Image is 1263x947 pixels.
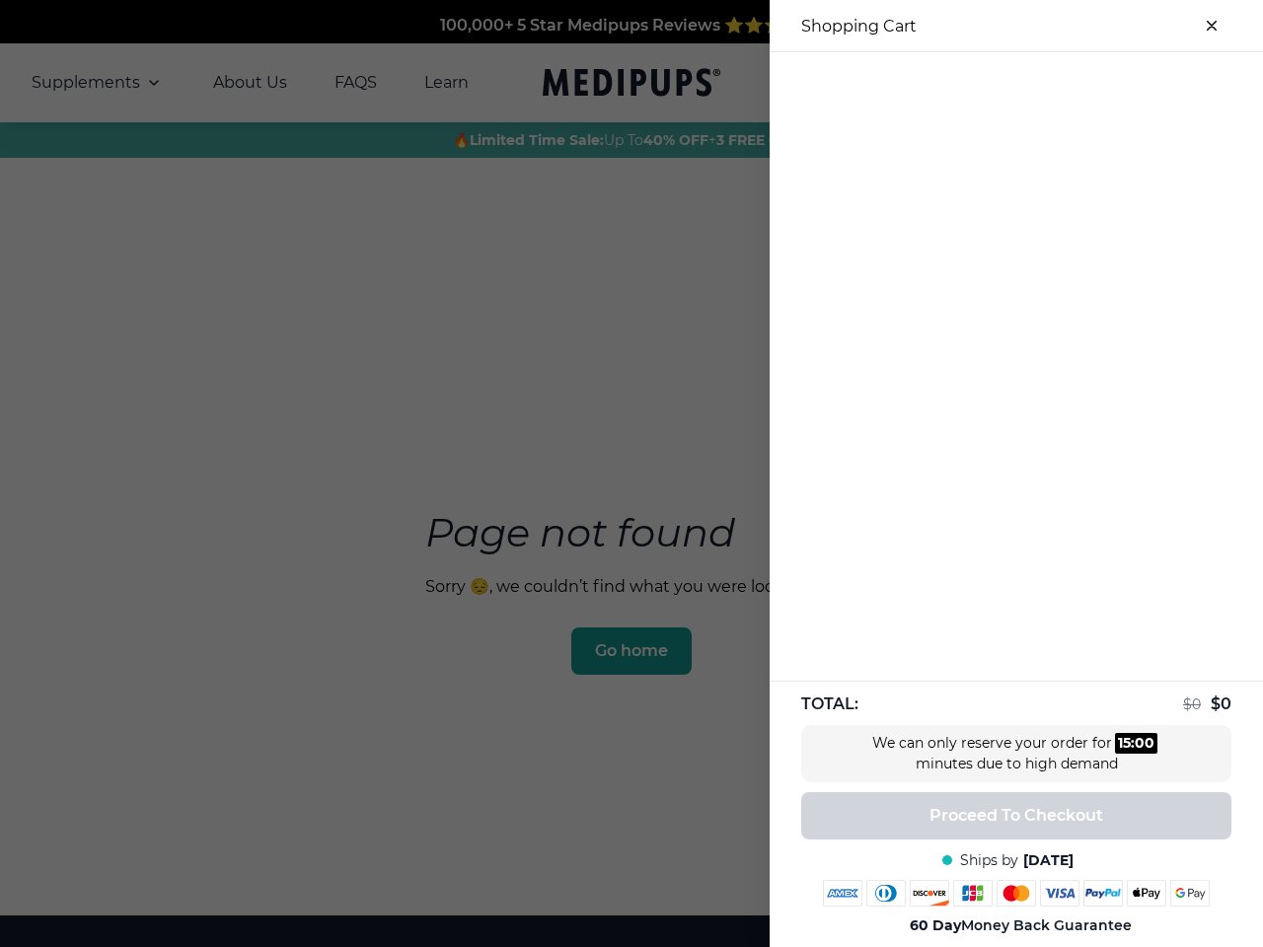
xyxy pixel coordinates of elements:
div: 15 [1118,733,1131,754]
img: google [1170,880,1210,907]
img: diners-club [866,880,906,907]
img: visa [1040,880,1079,907]
img: apple [1127,880,1166,907]
span: Ships by [960,851,1018,870]
div: We can only reserve your order for minutes due to high demand [868,733,1164,774]
button: close-cart [1192,6,1231,45]
span: $ 0 [1211,694,1231,713]
strong: 60 Day [910,916,961,934]
img: paypal [1083,880,1123,907]
span: TOTAL: [801,693,858,715]
img: discover [910,880,949,907]
img: amex [823,880,862,907]
div: : [1115,733,1157,754]
span: $ 0 [1183,695,1201,713]
span: [DATE] [1023,851,1074,870]
div: 00 [1135,733,1154,754]
img: jcb [953,880,993,907]
span: Money Back Guarantee [910,916,1132,935]
h3: Shopping Cart [801,17,917,36]
img: mastercard [997,880,1036,907]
